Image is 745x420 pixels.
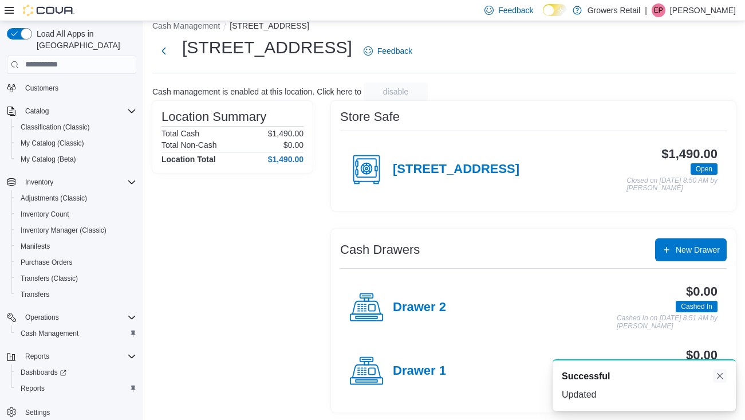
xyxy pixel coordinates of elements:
[11,325,141,342] button: Cash Management
[32,28,136,51] span: Load All Apps in [GEOGRAPHIC_DATA]
[11,206,141,222] button: Inventory Count
[2,309,141,325] button: Operations
[21,350,54,363] button: Reports
[562,370,610,383] span: Successful
[152,20,736,34] nav: An example of EuiBreadcrumbs
[670,3,736,17] p: [PERSON_NAME]
[25,178,53,187] span: Inventory
[21,258,73,267] span: Purchase Orders
[498,5,533,16] span: Feedback
[383,86,408,97] span: disable
[16,288,136,301] span: Transfers
[11,135,141,151] button: My Catalog (Classic)
[16,207,74,221] a: Inventory Count
[393,300,446,315] h4: Drawer 2
[340,110,400,124] h3: Store Safe
[2,403,141,420] button: Settings
[377,45,412,57] span: Feedback
[21,81,63,95] a: Customers
[661,147,718,161] h3: $1,490.00
[16,136,136,150] span: My Catalog (Classic)
[691,163,718,175] span: Open
[21,175,136,189] span: Inventory
[21,311,136,324] span: Operations
[21,194,87,203] span: Adjustments (Classic)
[21,226,107,235] span: Inventory Manager (Classic)
[588,3,641,17] p: Growers Retail
[652,3,665,17] div: Eliot Pivato
[25,408,50,417] span: Settings
[16,240,136,253] span: Manifests
[16,366,136,379] span: Dashboards
[21,210,69,219] span: Inventory Count
[21,104,136,118] span: Catalog
[21,406,54,419] a: Settings
[2,174,141,190] button: Inventory
[25,107,49,116] span: Catalog
[11,222,141,238] button: Inventory Manager (Classic)
[25,84,58,93] span: Customers
[23,5,74,16] img: Cova
[543,4,567,16] input: Dark Mode
[16,256,136,269] span: Purchase Orders
[283,140,303,150] p: $0.00
[21,123,90,132] span: Classification (Classic)
[16,382,136,395] span: Reports
[359,40,417,62] a: Feedback
[161,155,216,164] h4: Location Total
[21,368,66,377] span: Dashboards
[16,366,71,379] a: Dashboards
[655,238,727,261] button: New Drawer
[2,103,141,119] button: Catalog
[2,80,141,96] button: Customers
[393,162,519,177] h4: [STREET_ADDRESS]
[16,191,136,205] span: Adjustments (Classic)
[11,380,141,397] button: Reports
[696,164,712,174] span: Open
[21,384,45,393] span: Reports
[161,129,199,138] h6: Total Cash
[11,238,141,254] button: Manifests
[562,370,727,383] div: Notification
[16,288,54,301] a: Transfers
[152,21,220,30] button: Cash Management
[713,369,727,383] button: Dismiss toast
[16,152,81,166] a: My Catalog (Beta)
[11,151,141,167] button: My Catalog (Beta)
[21,81,136,95] span: Customers
[364,83,428,101] button: disable
[543,16,543,17] span: Dark Mode
[21,104,53,118] button: Catalog
[617,315,718,330] p: Cashed In on [DATE] 8:51 AM by [PERSON_NAME]
[152,40,175,62] button: Next
[16,272,82,285] a: Transfers (Classic)
[25,352,49,361] span: Reports
[21,242,50,251] span: Manifests
[11,286,141,303] button: Transfers
[21,139,84,148] span: My Catalog (Classic)
[11,119,141,135] button: Classification (Classic)
[2,348,141,364] button: Reports
[268,129,303,138] p: $1,490.00
[562,388,727,402] div: Updated
[16,240,54,253] a: Manifests
[340,243,420,257] h3: Cash Drawers
[21,311,64,324] button: Operations
[11,270,141,286] button: Transfers (Classic)
[11,364,141,380] a: Dashboards
[686,285,718,299] h3: $0.00
[182,36,352,59] h1: [STREET_ADDRESS]
[16,207,136,221] span: Inventory Count
[161,140,217,150] h6: Total Non-Cash
[686,348,718,362] h3: $0.00
[268,155,303,164] h4: $1,490.00
[393,364,446,379] h4: Drawer 1
[16,191,92,205] a: Adjustments (Classic)
[676,244,720,256] span: New Drawer
[230,21,309,30] button: [STREET_ADDRESS]
[676,301,718,312] span: Cashed In
[645,3,647,17] p: |
[21,290,49,299] span: Transfers
[11,254,141,270] button: Purchase Orders
[16,256,77,269] a: Purchase Orders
